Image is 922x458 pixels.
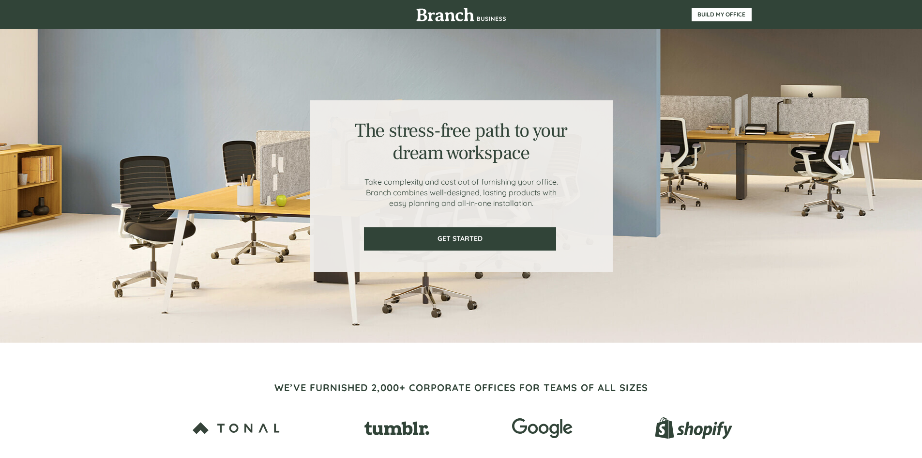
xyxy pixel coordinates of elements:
[274,381,648,394] span: WE’VE FURNISHED 2,000+ CORPORATE OFFICES FOR TEAMS OF ALL SIZES
[365,235,555,243] span: GET STARTED
[355,118,567,165] span: The stress-free path to your dream workspace
[364,177,558,208] span: Take complexity and cost out of furnishing your office. Branch combines well-designed, lasting pr...
[692,11,752,18] span: BUILD MY OFFICE
[364,227,556,251] a: GET STARTED
[692,8,752,21] a: BUILD MY OFFICE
